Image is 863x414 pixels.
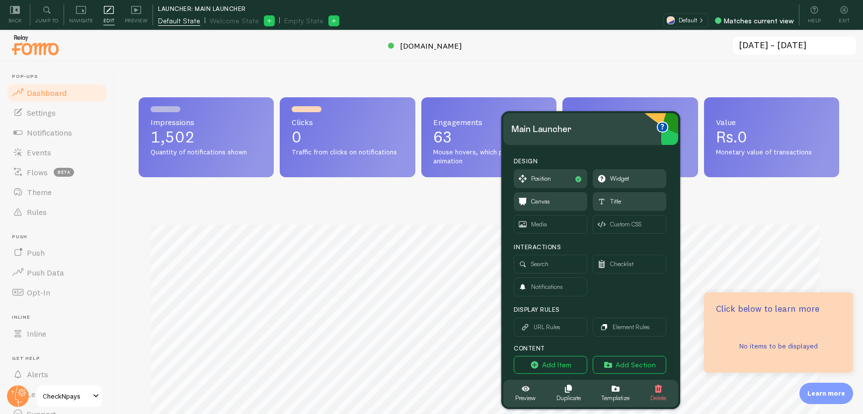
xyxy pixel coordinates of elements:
span: CheckNpays [43,390,90,402]
span: Theme [27,187,52,197]
span: Inline [27,329,46,339]
div: No items to be displayed [704,331,853,361]
span: Rs.0 [716,127,747,146]
a: Opt-In [6,282,108,302]
span: Inline [12,314,108,321]
a: Theme [6,182,108,202]
span: Quantity of notifications shown [151,148,262,157]
span: Impressions [151,118,262,126]
a: Dashboard [6,83,108,103]
p: 63 [433,129,545,145]
span: Traffic from clicks on notifications [292,148,403,157]
a: Push [6,243,108,263]
span: beta [54,168,74,177]
span: Pop-ups [12,73,108,80]
span: Engagements [433,118,545,126]
a: Events [6,142,108,162]
a: Notifications [6,123,108,142]
a: Push Data [6,263,108,282]
a: Alerts [6,364,108,384]
span: Alerts [27,369,48,379]
div: Learn more [799,383,853,404]
span: Rules [27,207,47,217]
span: Value [716,118,827,126]
span: Events [27,147,51,157]
span: Get Help [12,355,108,362]
span: Mouse hovers, which pause the animation [433,148,545,165]
span: Settings [27,108,56,118]
p: 1,502 [151,129,262,145]
span: Push [12,234,108,240]
span: Opt-In [27,287,50,297]
div: Learn more [704,292,853,373]
a: Settings [6,103,108,123]
span: Push Data [27,268,64,277]
img: fomo-relay-logo-orange.svg [10,32,60,58]
span: Clicks [292,118,403,126]
p: Click below to learn more [716,302,841,315]
a: Rules [6,202,108,222]
a: CheckNpays [36,384,103,408]
a: Inline [6,324,108,344]
p: Learn more [807,389,845,398]
span: Notifications [27,128,72,138]
span: Push [27,248,45,258]
span: Flows [27,167,48,177]
span: Dashboard [27,88,67,98]
span: Monetary value of transactions [716,148,827,157]
p: 0 [292,129,403,145]
a: Flows beta [6,162,108,182]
